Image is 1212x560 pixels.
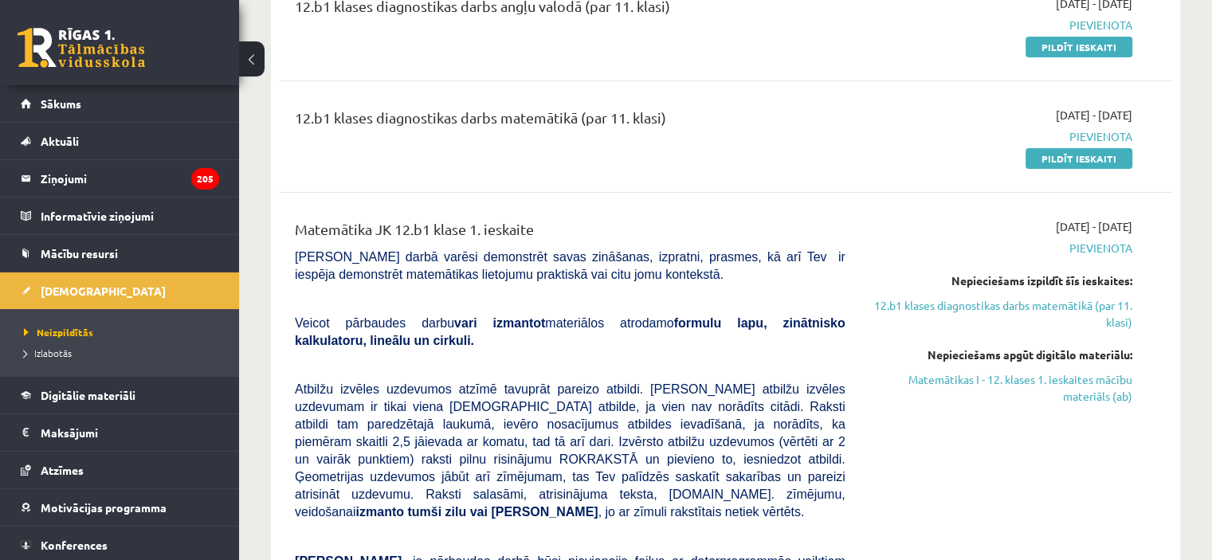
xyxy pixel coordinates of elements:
span: Sākums [41,96,81,111]
span: [DATE] - [DATE] [1056,107,1132,123]
b: tumši zilu vai [PERSON_NAME] [407,505,598,519]
span: Neizpildītās [24,326,93,339]
a: Neizpildītās [24,325,223,339]
a: Matemātikas I - 12. klases 1. ieskaites mācību materiāls (ab) [869,371,1132,405]
a: Izlabotās [24,346,223,360]
b: formulu lapu, zinātnisko kalkulatoru, lineālu un cirkuli. [295,316,845,347]
span: [PERSON_NAME] darbā varēsi demonstrēt savas zināšanas, izpratni, prasmes, kā arī Tev ir iespēja d... [295,250,845,281]
span: Pievienota [869,240,1132,257]
span: [DATE] - [DATE] [1056,218,1132,235]
a: Motivācijas programma [21,489,219,526]
a: Ziņojumi205 [21,160,219,197]
b: vari izmantot [454,316,545,330]
span: Izlabotās [24,347,72,359]
legend: Informatīvie ziņojumi [41,198,219,234]
span: Atzīmes [41,463,84,477]
a: Pildīt ieskaiti [1026,148,1132,169]
span: Veicot pārbaudes darbu materiālos atrodamo [295,316,845,347]
span: Atbilžu izvēles uzdevumos atzīmē tavuprāt pareizo atbildi. [PERSON_NAME] atbilžu izvēles uzdevuma... [295,382,845,519]
a: 12.b1 klases diagnostikas darbs matemātikā (par 11. klasi) [869,297,1132,331]
a: Maksājumi [21,414,219,451]
legend: Ziņojumi [41,160,219,197]
span: Aktuāli [41,134,79,148]
legend: Maksājumi [41,414,219,451]
span: Mācību resursi [41,246,118,260]
a: Digitālie materiāli [21,377,219,413]
span: Pievienota [869,17,1132,33]
a: Atzīmes [21,452,219,488]
a: Aktuāli [21,123,219,159]
span: Pievienota [869,128,1132,145]
b: izmanto [356,505,404,519]
i: 205 [191,168,219,190]
div: 12.b1 klases diagnostikas darbs matemātikā (par 11. klasi) [295,107,845,136]
span: Motivācijas programma [41,500,167,515]
a: [DEMOGRAPHIC_DATA] [21,272,219,309]
a: Informatīvie ziņojumi [21,198,219,234]
a: Rīgas 1. Tālmācības vidusskola [18,28,145,68]
span: [DEMOGRAPHIC_DATA] [41,284,166,298]
a: Sākums [21,85,219,122]
div: Nepieciešams apgūt digitālo materiālu: [869,347,1132,363]
span: Digitālie materiāli [41,388,135,402]
a: Pildīt ieskaiti [1026,37,1132,57]
span: Konferences [41,538,108,552]
div: Nepieciešams izpildīt šīs ieskaites: [869,272,1132,289]
a: Mācību resursi [21,235,219,272]
div: Matemātika JK 12.b1 klase 1. ieskaite [295,218,845,248]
